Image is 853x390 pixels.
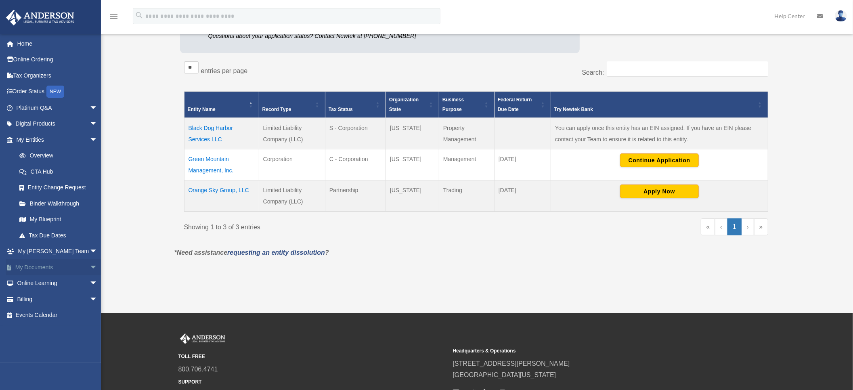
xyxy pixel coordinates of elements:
td: [US_STATE] [386,149,439,180]
a: Binder Walkthrough [11,195,106,212]
button: Apply Now [620,185,699,198]
a: Tax Due Dates [11,227,106,243]
span: arrow_drop_down [90,100,106,116]
a: Last [754,218,768,235]
i: search [135,11,144,20]
a: Events Calendar [6,307,110,323]
th: Business Purpose: Activate to sort [439,91,494,118]
button: Continue Application [620,153,699,167]
td: Trading [439,180,494,212]
a: Next [742,218,754,235]
a: Previous [715,218,727,235]
a: My [PERSON_NAME] Teamarrow_drop_down [6,243,110,260]
span: Federal Return Due Date [498,97,532,112]
td: [US_STATE] [386,118,439,149]
span: Tax Status [329,107,353,112]
td: Black Dog Harbor Services LLC [184,118,259,149]
td: [US_STATE] [386,180,439,212]
a: Order StatusNEW [6,84,110,100]
th: Federal Return Due Date: Activate to sort [494,91,551,118]
a: 1 [727,218,742,235]
span: Entity Name [188,107,216,112]
span: Organization State [389,97,419,112]
td: Limited Liability Company (LLC) [259,118,325,149]
img: Anderson Advisors Platinum Portal [4,10,77,25]
div: Try Newtek Bank [554,105,755,114]
span: arrow_drop_down [90,132,106,148]
small: Headquarters & Operations [453,347,722,355]
td: Partnership [325,180,386,212]
label: entries per page [201,67,248,74]
div: Showing 1 to 3 of 3 entries [184,218,470,233]
td: [DATE] [494,180,551,212]
p: Questions about your application status? Contact Newtek at [PHONE_NUMBER] [208,31,455,41]
th: Organization State: Activate to sort [386,91,439,118]
a: Platinum Q&Aarrow_drop_down [6,100,110,116]
a: Home [6,36,110,52]
a: My Entitiesarrow_drop_down [6,132,106,148]
a: Entity Change Request [11,180,106,196]
td: Property Management [439,118,494,149]
span: Business Purpose [442,97,464,112]
a: Digital Productsarrow_drop_down [6,116,110,132]
td: Orange Sky Group, LLC [184,180,259,212]
a: [GEOGRAPHIC_DATA][US_STATE] [453,371,556,378]
a: Online Ordering [6,52,110,68]
em: *Need assistance ? [174,249,329,256]
i: menu [109,11,119,21]
th: Record Type: Activate to sort [259,91,325,118]
img: User Pic [835,10,847,22]
small: SUPPORT [178,378,447,386]
a: 800.706.4741 [178,366,218,373]
a: My Documentsarrow_drop_down [6,259,110,275]
a: Tax Organizers [6,67,110,84]
label: Search: [582,69,604,76]
a: My Blueprint [11,212,106,228]
td: S - Corporation [325,118,386,149]
span: Record Type [262,107,291,112]
th: Entity Name: Activate to invert sorting [184,91,259,118]
div: NEW [46,86,64,98]
a: requesting an entity dissolution [227,249,325,256]
td: Limited Liability Company (LLC) [259,180,325,212]
td: You can apply once this entity has an EIN assigned. If you have an EIN please contact your Team t... [551,118,768,149]
span: arrow_drop_down [90,275,106,292]
th: Try Newtek Bank : Activate to sort [551,91,768,118]
a: CTA Hub [11,164,106,180]
span: arrow_drop_down [90,243,106,260]
span: arrow_drop_down [90,116,106,132]
a: Overview [11,148,102,164]
th: Tax Status: Activate to sort [325,91,386,118]
span: arrow_drop_down [90,291,106,308]
a: menu [109,14,119,21]
td: Management [439,149,494,180]
td: [DATE] [494,149,551,180]
a: Billingarrow_drop_down [6,291,110,307]
small: TOLL FREE [178,352,447,361]
td: C - Corporation [325,149,386,180]
a: Online Learningarrow_drop_down [6,275,110,291]
img: Anderson Advisors Platinum Portal [178,333,227,344]
a: First [701,218,715,235]
td: Green Mountain Management, Inc. [184,149,259,180]
span: arrow_drop_down [90,259,106,276]
a: [STREET_ADDRESS][PERSON_NAME] [453,360,570,367]
td: Corporation [259,149,325,180]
